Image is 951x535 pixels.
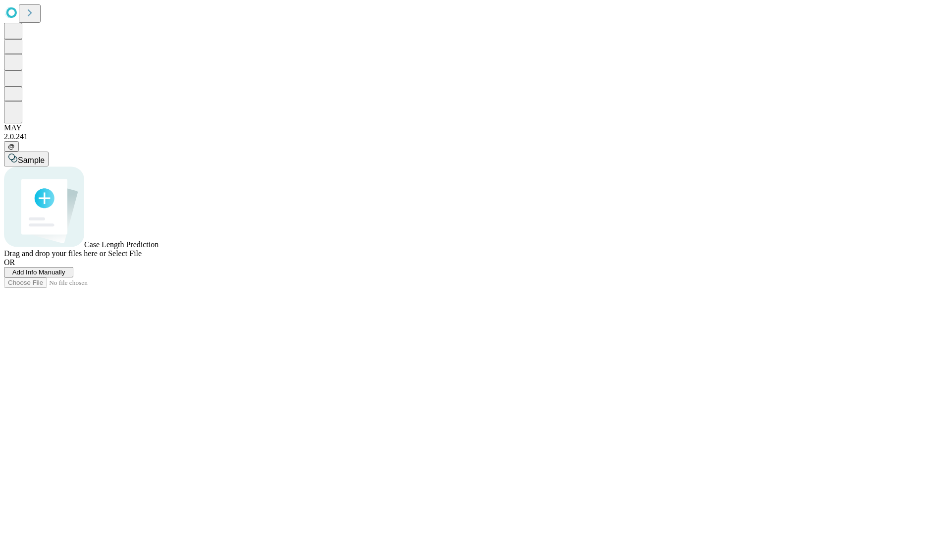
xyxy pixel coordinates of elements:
span: OR [4,258,15,267]
button: Add Info Manually [4,267,73,277]
span: Select File [108,249,142,258]
div: MAY [4,123,947,132]
span: Drag and drop your files here or [4,249,106,258]
button: @ [4,141,19,152]
span: Add Info Manually [12,268,65,276]
button: Sample [4,152,49,166]
span: Sample [18,156,45,164]
div: 2.0.241 [4,132,947,141]
span: Case Length Prediction [84,240,158,249]
span: @ [8,143,15,150]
